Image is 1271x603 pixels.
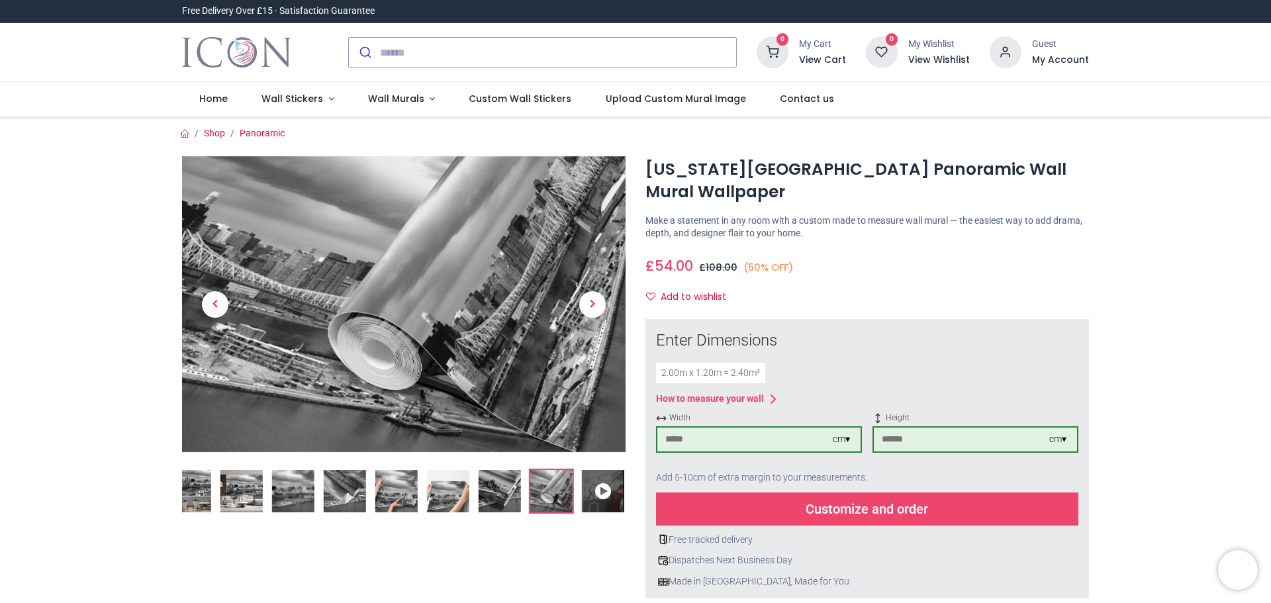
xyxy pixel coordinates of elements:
span: 108.00 [706,261,737,274]
span: Custom Wall Stickers [469,92,571,105]
span: £ [699,261,737,274]
span: £ [645,256,693,275]
span: Next [579,291,606,318]
span: Home [199,92,228,105]
img: Extra product image [324,470,366,512]
button: Add to wishlistAdd to wishlist [645,286,737,308]
span: Height [872,412,1078,424]
p: Make a statement in any room with a custom made to measure wall mural — the easiest way to add dr... [645,214,1089,240]
a: Panoramic [240,128,285,138]
h1: [US_STATE][GEOGRAPHIC_DATA] Panoramic Wall Mural Wallpaper [645,158,1089,204]
a: Previous [182,200,248,408]
div: Add 5-10cm of extra margin to your measurements. [656,463,1078,492]
a: View Wishlist [908,54,970,67]
div: My Wishlist [908,38,970,51]
img: WS-42805-02 [220,470,263,512]
div: Free Delivery Over £15 - Satisfaction Guarantee [182,5,375,18]
div: Customize and order [656,492,1078,526]
img: Extra product image [375,470,418,512]
a: Next [559,200,626,408]
div: cm ▾ [1049,433,1066,446]
a: View Cart [799,54,846,67]
div: How to measure your wall [656,393,764,406]
div: Made in [GEOGRAPHIC_DATA], Made for You [656,575,1078,588]
div: My Cart [799,38,846,51]
span: Upload Custom Mural Image [606,92,746,105]
div: Dispatches Next Business Day [656,554,1078,567]
img: Extra product image [427,470,469,512]
sup: 0 [886,33,898,46]
sup: 0 [777,33,789,46]
img: Product image [182,156,626,453]
img: uk [658,577,669,587]
img: Icon Wall Stickers [182,34,291,71]
div: cm ▾ [833,433,850,446]
iframe: Brevo live chat [1218,550,1258,590]
span: Width [656,412,862,424]
div: Enter Dimensions [656,330,1078,352]
span: Wall Stickers [261,92,323,105]
div: 2.00 m x 1.20 m = 2.40 m² [656,363,765,384]
span: Previous [202,291,228,318]
img: Extra product image [530,470,573,512]
a: Shop [204,128,225,138]
div: Free tracked delivery [656,533,1078,547]
small: (50% OFF) [743,261,794,275]
a: Logo of Icon Wall Stickers [182,34,291,71]
img: Extra product image [479,470,521,512]
iframe: Customer reviews powered by Trustpilot [811,5,1089,18]
span: Wall Murals [368,92,424,105]
a: Wall Murals [351,82,452,116]
a: Wall Stickers [244,82,351,116]
img: WS-42805-03 [272,470,314,512]
button: Submit [349,38,380,67]
span: Contact us [780,92,834,105]
div: Guest [1032,38,1089,51]
img: New York City Panoramic Wall Mural Wallpaper [169,470,211,512]
span: 54.00 [655,256,693,275]
i: Add to wishlist [646,292,655,301]
a: 0 [866,46,898,57]
a: My Account [1032,54,1089,67]
a: 0 [757,46,788,57]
